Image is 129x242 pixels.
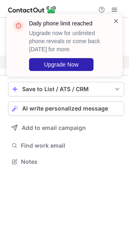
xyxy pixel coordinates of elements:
header: Daily phone limit reached [29,19,103,27]
span: AI write personalized message [22,105,108,112]
p: Upgrade now for unlimited phone reveals or come back [DATE] for more. [29,29,103,53]
img: error [12,19,25,32]
span: Upgrade Now [44,61,79,68]
span: Add to email campaign [22,125,86,131]
button: AI write personalized message [8,101,124,116]
button: Add to email campaign [8,121,124,135]
span: Notes [21,158,121,165]
button: Find work email [8,140,124,151]
span: Find work email [21,142,121,149]
img: ContactOut v5.3.10 [8,5,56,15]
button: Notes [8,156,124,167]
button: Upgrade Now [29,58,94,71]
